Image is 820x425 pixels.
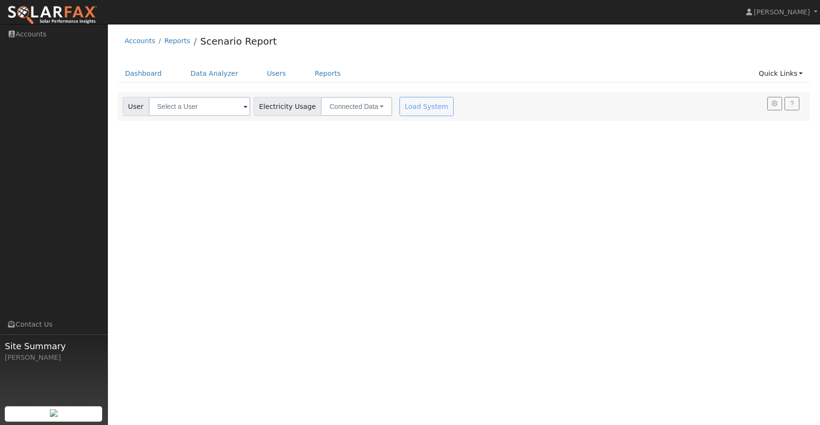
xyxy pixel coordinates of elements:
a: Users [260,65,293,83]
img: retrieve [50,409,58,417]
a: Reports [164,37,190,45]
div: [PERSON_NAME] [5,353,103,363]
a: Dashboard [118,65,169,83]
span: [PERSON_NAME] [754,8,810,16]
a: Scenario Report [200,35,277,47]
img: SolarFax [7,5,97,25]
a: Reports [307,65,348,83]
a: Quick Links [751,65,810,83]
span: Site Summary [5,340,103,353]
a: Data Analyzer [183,65,246,83]
a: Accounts [125,37,155,45]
